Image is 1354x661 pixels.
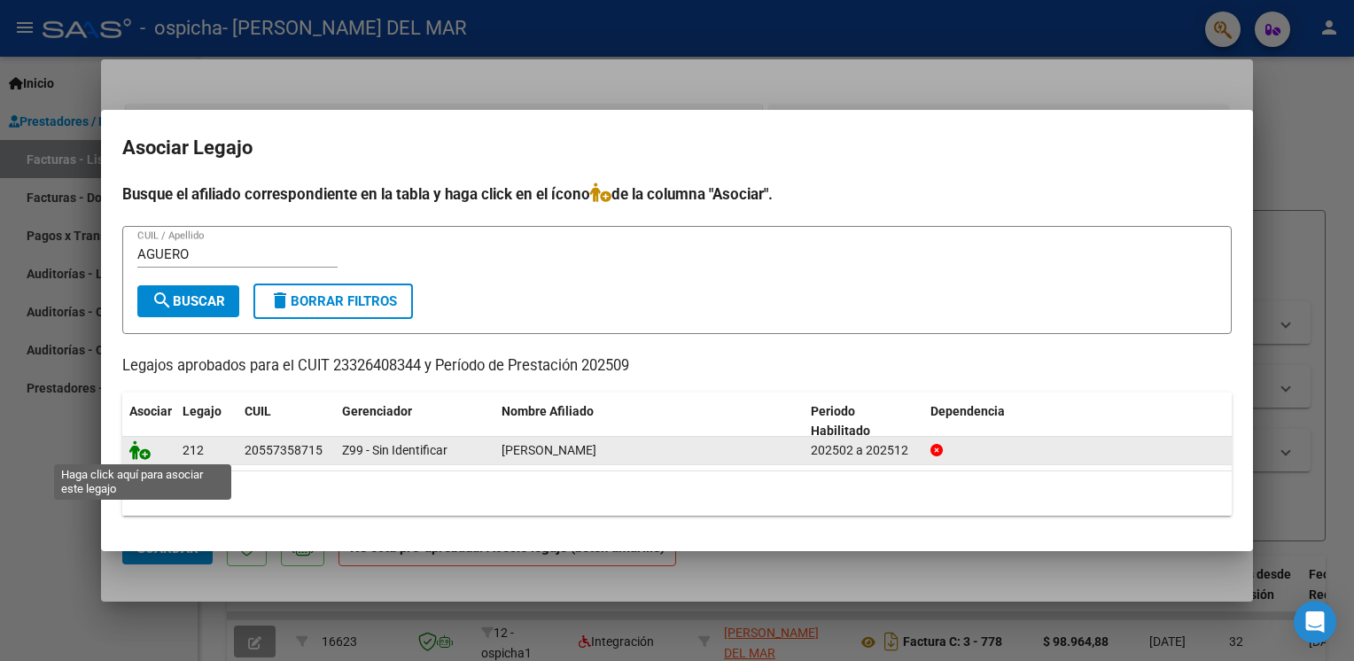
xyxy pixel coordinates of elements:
span: Gerenciador [342,404,412,418]
datatable-header-cell: Periodo Habilitado [804,393,923,451]
mat-icon: delete [269,290,291,311]
div: 202502 a 202512 [811,440,916,461]
h4: Busque el afiliado correspondiente en la tabla y haga click en el ícono de la columna "Asociar". [122,183,1232,206]
datatable-header-cell: Nombre Afiliado [494,393,804,451]
span: Periodo Habilitado [811,404,870,439]
div: 1 registros [122,471,1232,516]
datatable-header-cell: Dependencia [923,393,1233,451]
h2: Asociar Legajo [122,131,1232,165]
datatable-header-cell: Legajo [175,393,237,451]
div: 20557358715 [245,440,323,461]
span: Z99 - Sin Identificar [342,443,447,457]
p: Legajos aprobados para el CUIT 23326408344 y Período de Prestación 202509 [122,355,1232,377]
span: Asociar [129,404,172,418]
datatable-header-cell: Gerenciador [335,393,494,451]
mat-icon: search [152,290,173,311]
span: Borrar Filtros [269,293,397,309]
button: Buscar [137,285,239,317]
datatable-header-cell: Asociar [122,393,175,451]
span: CUIL [245,404,271,418]
div: Open Intercom Messenger [1294,601,1336,643]
span: Nombre Afiliado [502,404,594,418]
span: 212 [183,443,204,457]
datatable-header-cell: CUIL [237,393,335,451]
span: Buscar [152,293,225,309]
span: Legajo [183,404,222,418]
span: Dependencia [930,404,1005,418]
button: Borrar Filtros [253,284,413,319]
span: AGUERO VALENTINO [502,443,596,457]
